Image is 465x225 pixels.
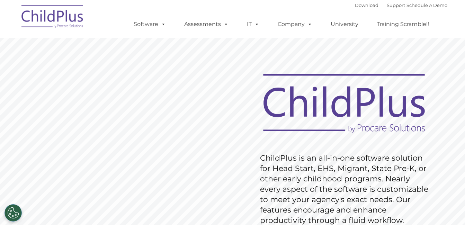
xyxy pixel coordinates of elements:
a: University [324,17,365,31]
img: ChildPlus by Procare Solutions [18,0,87,35]
button: Cookies Settings [5,204,22,222]
a: Schedule A Demo [406,2,447,8]
a: IT [240,17,266,31]
a: Download [355,2,378,8]
font: | [355,2,447,8]
a: Company [271,17,319,31]
a: Software [127,17,173,31]
a: Support [387,2,405,8]
a: Assessments [177,17,235,31]
a: Training Scramble!! [370,17,436,31]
